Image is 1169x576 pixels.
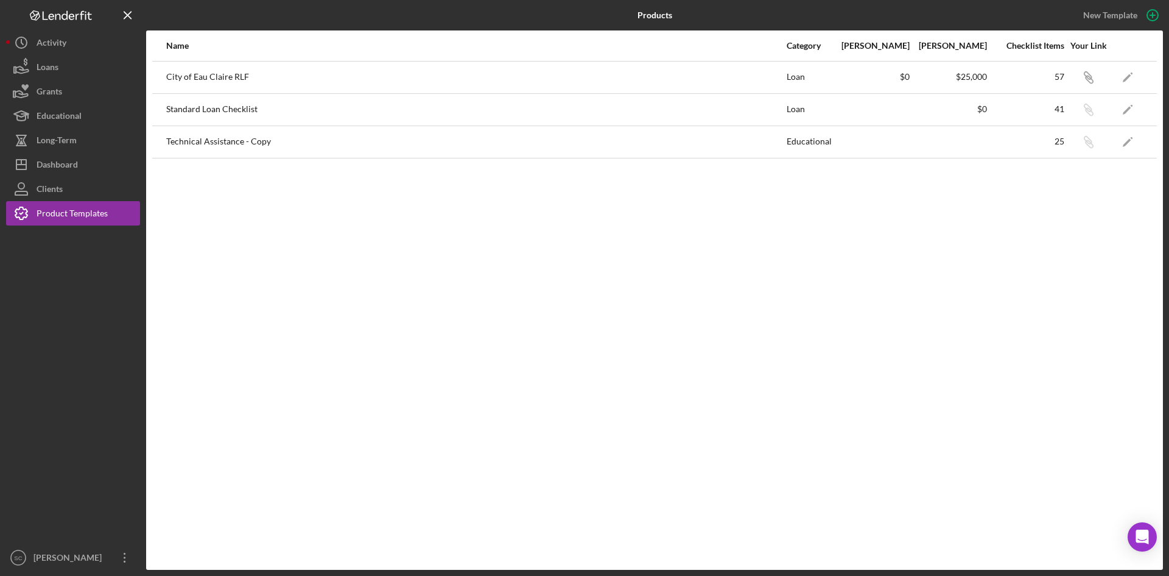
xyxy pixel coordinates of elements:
[6,104,140,128] button: Educational
[6,546,140,570] button: SC[PERSON_NAME]
[166,62,785,93] div: City of Eau Claire RLF
[6,177,140,201] button: Clients
[1128,522,1157,552] div: Open Intercom Messenger
[37,55,58,82] div: Loans
[637,10,672,20] b: Products
[14,555,22,561] text: SC
[6,79,140,104] button: Grants
[166,127,785,157] div: Technical Assistance - Copy
[988,72,1064,82] div: 57
[37,30,66,58] div: Activity
[1065,41,1111,51] div: Your Link
[834,72,910,82] div: $0
[37,177,63,204] div: Clients
[37,152,78,180] div: Dashboard
[1083,6,1137,24] div: New Template
[911,104,987,114] div: $0
[787,41,832,51] div: Category
[988,104,1064,114] div: 41
[37,128,77,155] div: Long-Term
[787,94,832,125] div: Loan
[6,128,140,152] button: Long-Term
[1076,6,1163,24] button: New Template
[6,30,140,55] button: Activity
[787,62,832,93] div: Loan
[834,41,910,51] div: [PERSON_NAME]
[6,152,140,177] button: Dashboard
[166,41,785,51] div: Name
[911,72,987,82] div: $25,000
[988,137,1064,146] div: 25
[911,41,987,51] div: [PERSON_NAME]
[37,201,108,229] div: Product Templates
[37,104,82,131] div: Educational
[6,201,140,226] button: Product Templates
[6,55,140,79] button: Loans
[787,127,832,157] div: Educational
[30,546,110,573] div: [PERSON_NAME]
[37,79,62,107] div: Grants
[166,94,785,125] div: Standard Loan Checklist
[988,41,1064,51] div: Checklist Items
